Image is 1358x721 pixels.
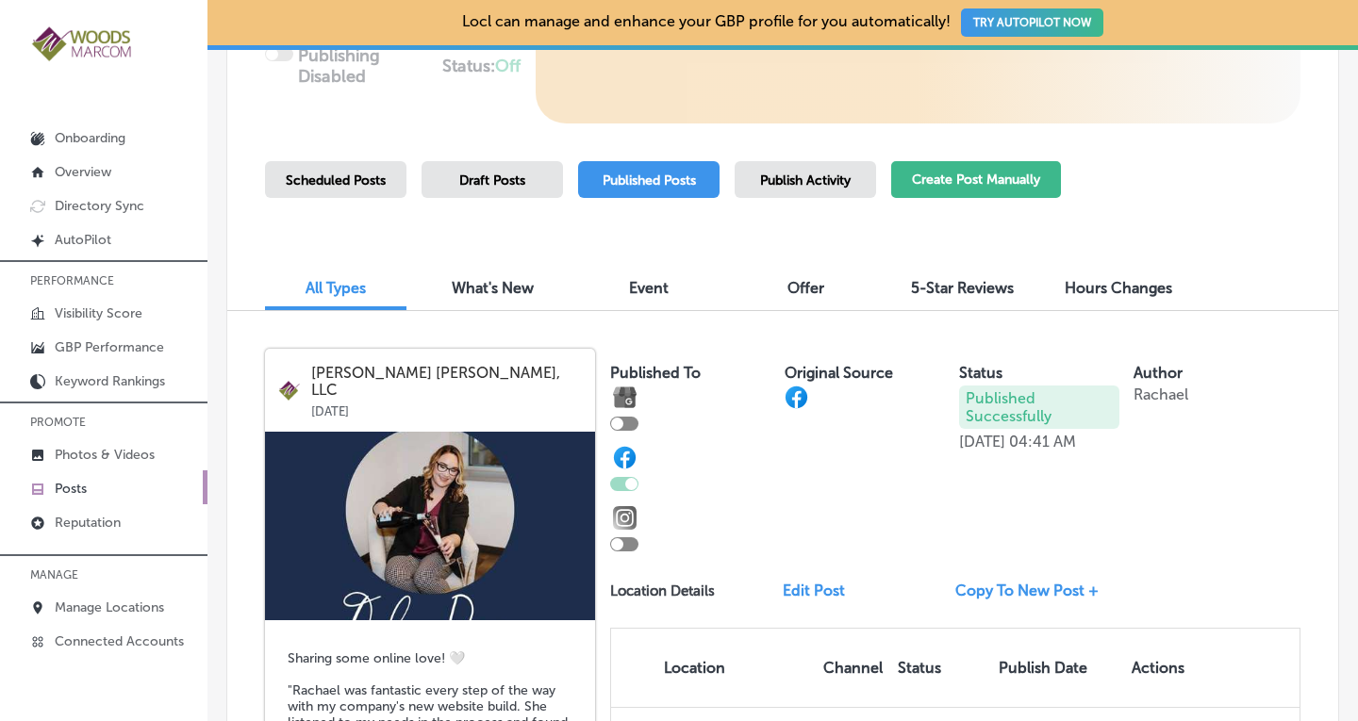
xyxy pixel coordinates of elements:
button: Create Post Manually [891,161,1061,198]
p: Posts [55,481,87,497]
p: [DATE] [311,399,582,418]
span: Publish Activity [760,172,851,188]
p: Visibility Score [55,305,142,321]
p: Overview [55,164,111,180]
span: Event [629,279,669,297]
th: Actions [1124,629,1192,707]
p: Manage Locations [55,599,164,615]
p: Rachael [1134,385,1188,403]
p: [PERSON_NAME] [PERSON_NAME], LLC [311,365,582,399]
span: All Types [306,279,366,297]
p: AutoPilot [55,232,111,248]
th: Publish Date [991,629,1123,707]
p: [DATE] [959,433,1005,451]
th: Location [611,629,816,707]
button: TRY AUTOPILOT NOW [961,8,1103,37]
th: Channel [816,629,890,707]
p: Directory Sync [55,198,144,214]
img: logo [278,379,302,402]
label: Published To [610,364,701,382]
span: Published Posts [603,172,696,188]
p: GBP Performance [55,339,164,355]
span: Hours Changes [1065,279,1172,297]
span: Offer [787,279,824,297]
a: Copy To New Post + [955,582,1114,599]
a: Edit Post [783,582,860,599]
span: 5-Star Reviews [911,279,1014,297]
p: Keyword Rankings [55,373,165,389]
label: Author [1134,364,1183,382]
img: 1758714070552036794_737041072704053_8207968567683480386_n.jpg [265,432,595,620]
p: 04:41 AM [1009,433,1076,451]
span: Scheduled Posts [286,172,386,188]
img: 4a29b66a-e5ec-43cd-850c-b989ed1601aaLogo_Horizontal_BerryOlive_1000.jpg [30,25,134,63]
p: Reputation [55,515,121,531]
p: Location Details [610,582,715,599]
p: Connected Accounts [55,633,184,649]
p: Published Successfully [959,385,1119,429]
label: Original Source [785,364,893,382]
th: Status [890,629,991,707]
p: Photos & Videos [55,447,155,463]
span: Draft Posts [459,172,525,188]
label: Status [959,364,1002,382]
p: Onboarding [55,130,125,146]
span: What's New [452,279,534,297]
